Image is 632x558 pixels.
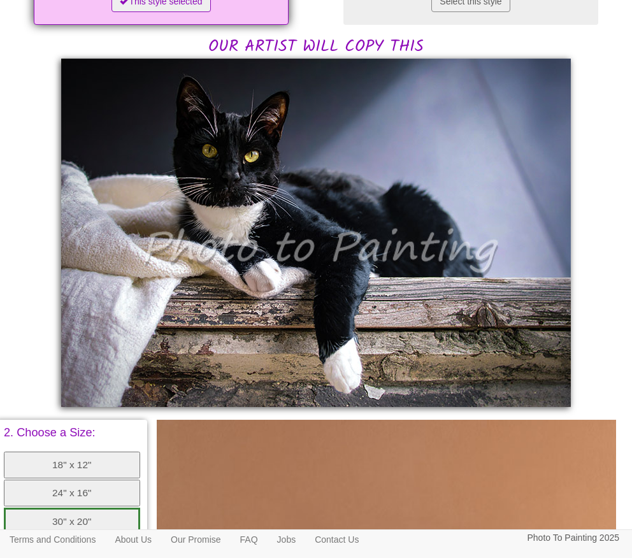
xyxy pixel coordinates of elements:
[527,530,619,546] p: Photo To Painting 2025
[105,530,161,549] a: About Us
[268,530,306,549] a: Jobs
[161,530,231,549] a: Our Promise
[4,508,140,536] button: 30" x 20"
[231,530,268,549] a: FAQ
[305,530,368,549] a: Contact Us
[61,59,571,407] img: Harry, please would you:
[4,427,140,438] p: 2. Choose a Size:
[4,480,140,506] button: 24" x 16"
[4,452,140,478] button: 18" x 12"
